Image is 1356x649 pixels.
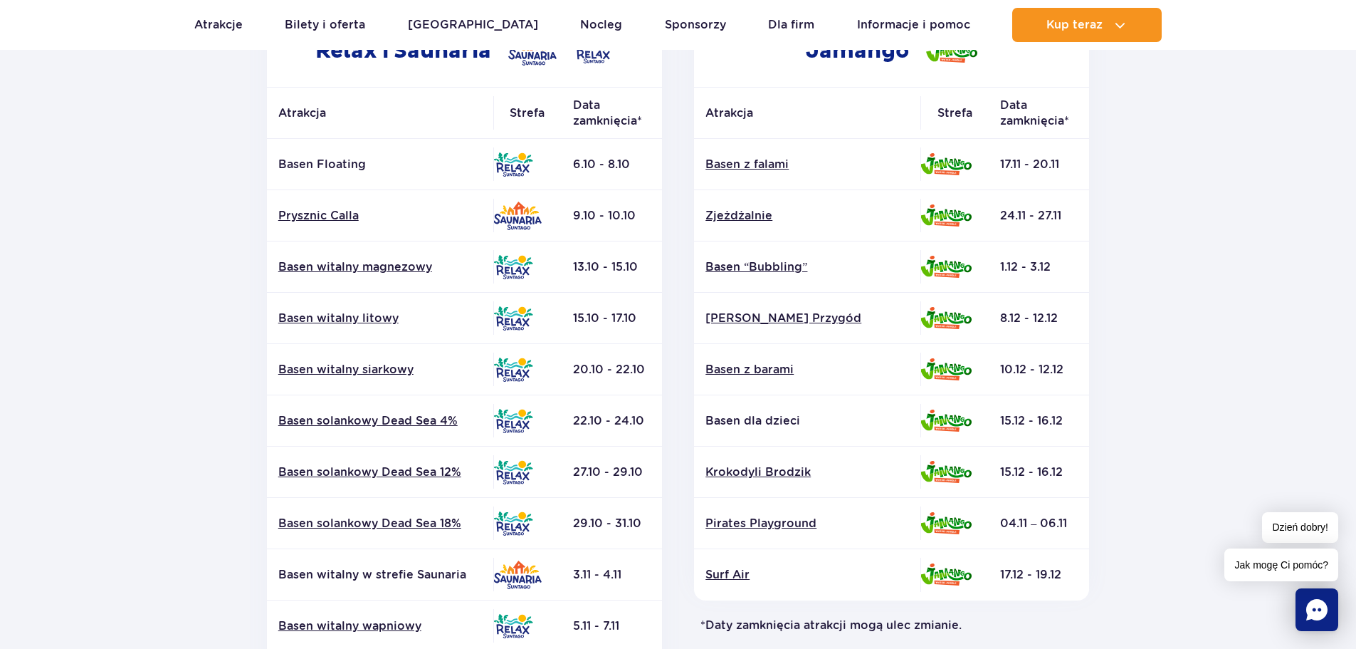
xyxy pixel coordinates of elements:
span: Kup teraz [1046,19,1103,31]
button: Kup teraz [1012,8,1162,42]
img: Saunaria [493,561,542,589]
td: 10.12 - 12.12 [989,344,1089,395]
img: Saunaria [508,37,557,66]
td: 8.12 - 12.12 [989,293,1089,344]
img: Relax [574,39,614,63]
p: Basen witalny w strefie Saunaria [278,567,482,583]
h2: Jamango [694,16,1089,87]
td: 22.10 - 24.10 [562,395,662,447]
img: Relax [493,614,533,638]
td: 15.12 - 16.12 [989,447,1089,498]
a: Basen solankowy Dead Sea 12% [278,464,482,480]
a: Krokodyli Brodzik [705,464,909,480]
div: Chat [1295,588,1338,631]
img: Jamango [920,410,972,432]
td: 20.10 - 22.10 [562,344,662,395]
a: Dla firm [768,8,814,42]
th: Strefa [920,88,989,139]
img: Jamango [920,512,972,534]
th: Data zamknięcia* [989,88,1089,139]
img: Jamango [920,256,972,278]
td: 17.12 - 19.12 [989,549,1089,601]
p: *Daty zamknięcia atrakcji mogą ulec zmianie. [689,618,1095,633]
img: Jamango [926,41,977,63]
td: 27.10 - 29.10 [562,447,662,498]
th: Data zamknięcia* [562,88,662,139]
a: [PERSON_NAME] Przygód [705,311,909,326]
a: Basen solankowy Dead Sea 4% [278,413,482,429]
td: 9.10 - 10.10 [562,190,662,242]
a: Basen z falami [705,157,909,172]
td: 17.11 - 20.11 [989,139,1089,190]
a: Basen witalny wapniowy [278,618,482,634]
img: Jamango [920,153,972,175]
td: 13.10 - 15.10 [562,242,662,293]
td: 6.10 - 8.10 [562,139,662,190]
td: 29.10 - 31.10 [562,498,662,549]
img: Relax [493,460,533,484]
a: Pirates Playground [705,516,909,531]
a: Informacje i pomoc [857,8,970,42]
img: Jamango [920,307,972,329]
a: Basen “Bubbling” [705,259,909,275]
a: Atrakcje [194,8,243,42]
a: Basen witalny magnezowy [278,259,482,275]
a: Basen witalny litowy [278,311,482,326]
a: Zjeżdżalnie [705,208,909,224]
span: Jak mogę Ci pomóc? [1224,549,1338,581]
img: Relax [493,306,533,331]
img: Relax [493,512,533,536]
img: Saunaria [493,202,542,230]
td: 3.11 - 4.11 [562,549,662,601]
img: Jamango [920,564,972,586]
a: Sponsorzy [665,8,726,42]
h2: Relax i Saunaria [267,16,662,87]
img: Relax [493,152,533,177]
th: Atrakcja [694,88,920,139]
a: Basen z barami [705,362,909,378]
th: Strefa [493,88,562,139]
a: Nocleg [580,8,622,42]
img: Relax [493,358,533,382]
td: 04.11 – 06.11 [989,498,1089,549]
a: Basen solankowy Dead Sea 18% [278,516,482,531]
a: [GEOGRAPHIC_DATA] [408,8,538,42]
img: Jamango [920,461,972,483]
a: Basen witalny siarkowy [278,362,482,378]
td: 24.11 - 27.11 [989,190,1089,242]
a: Bilety i oferta [285,8,365,42]
td: 15.10 - 17.10 [562,293,662,344]
td: 15.12 - 16.12 [989,395,1089,447]
img: Jamango [920,204,972,227]
img: Relax [493,255,533,279]
td: 1.12 - 3.12 [989,242,1089,293]
a: Prysznic Calla [278,208,482,224]
th: Atrakcja [267,88,493,139]
a: Surf Air [705,567,909,583]
span: Dzień dobry! [1262,512,1338,543]
p: Basen dla dzieci [705,413,909,429]
img: Relax [493,409,533,433]
p: Basen Floating [278,157,482,172]
img: Jamango [920,358,972,380]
